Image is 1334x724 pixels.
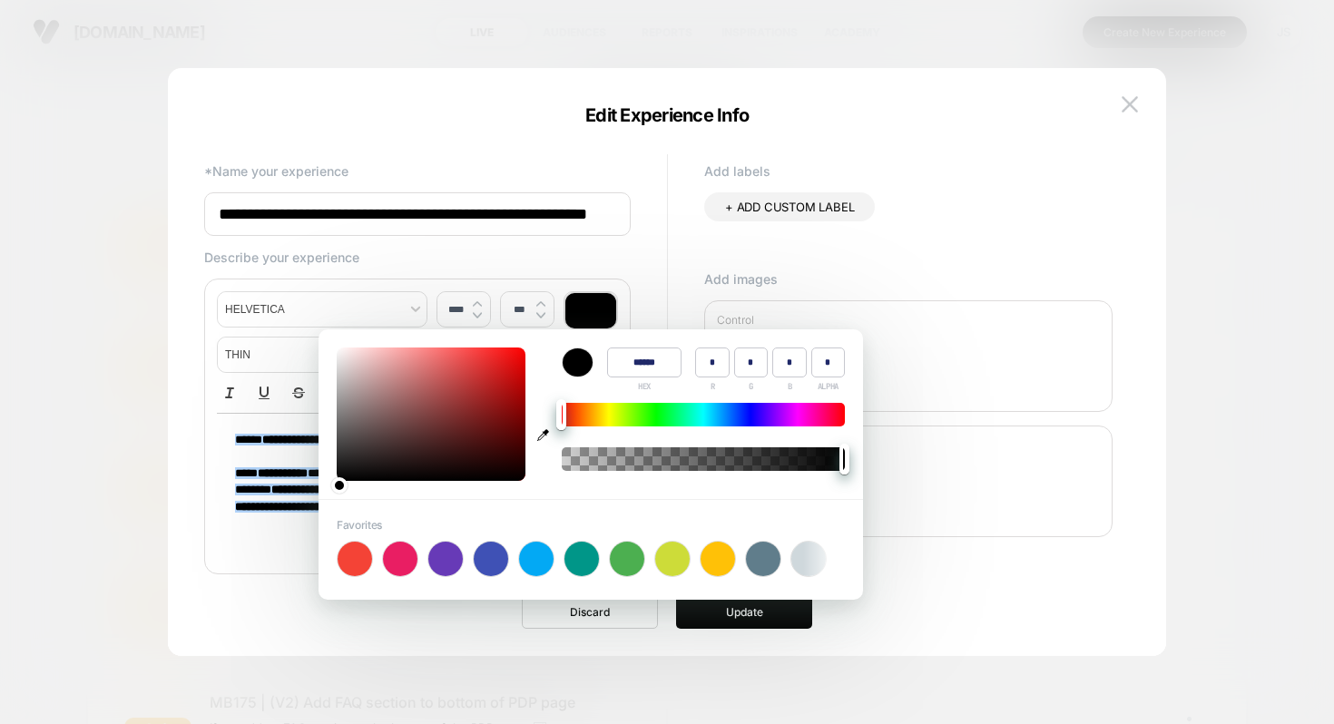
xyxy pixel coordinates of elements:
[218,292,427,327] span: font
[725,200,854,214] span: + ADD CUSTOM LABEL
[522,595,658,629] button: Discard
[473,300,482,308] img: up
[818,381,839,392] span: ALPHA
[704,163,1113,179] p: Add labels
[204,163,631,179] p: *Name your experience
[204,249,631,265] p: Describe your experience
[286,382,311,404] button: Strike
[717,438,1100,452] p: Variation 1
[711,381,715,392] span: R
[251,382,277,404] button: Underline
[585,104,749,126] span: Edit Experience Info
[788,381,792,392] span: B
[704,271,1113,287] p: Add images
[1122,96,1138,112] img: close
[536,312,545,319] img: down
[749,381,753,392] span: G
[473,312,482,319] img: down
[717,313,1100,327] p: Control
[676,595,812,629] button: Update
[337,518,382,532] span: Favorites
[638,381,651,392] span: HEX
[536,300,545,308] img: up
[218,338,386,372] span: fontWeight
[217,382,242,404] button: Italic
